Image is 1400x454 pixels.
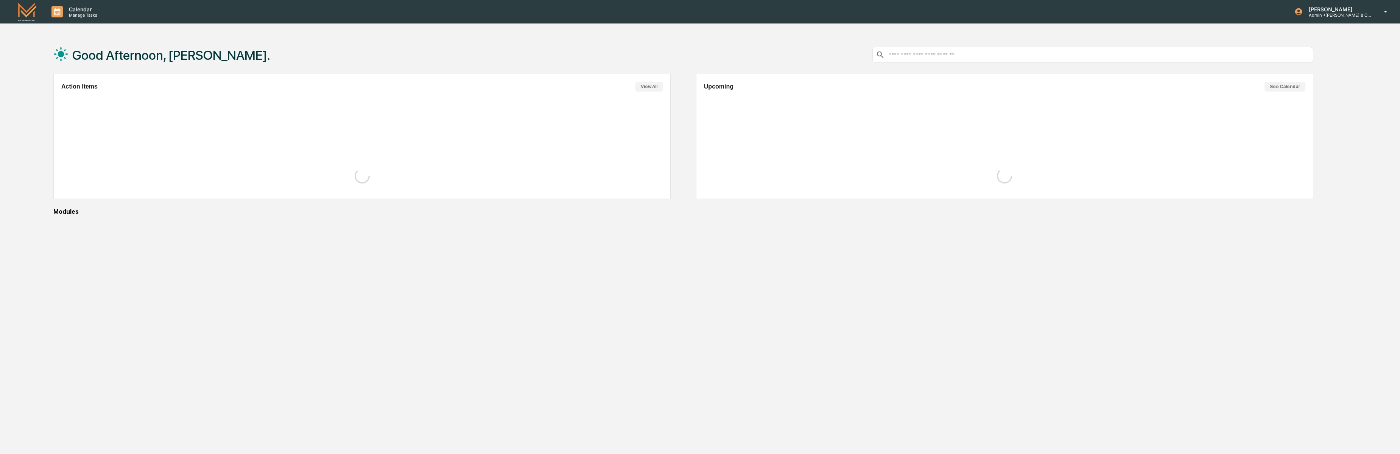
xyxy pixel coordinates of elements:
p: Calendar [63,6,101,12]
p: Manage Tasks [63,12,101,18]
h2: Upcoming [704,83,733,90]
button: View All [635,82,663,92]
button: See Calendar [1265,82,1305,92]
h2: Action Items [61,83,98,90]
img: logo [18,3,36,20]
p: Admin • [PERSON_NAME] & Co. - BD [1303,12,1373,18]
p: [PERSON_NAME] [1303,6,1373,12]
div: Modules [53,208,1313,215]
h1: Good Afternoon, [PERSON_NAME]. [72,48,270,63]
